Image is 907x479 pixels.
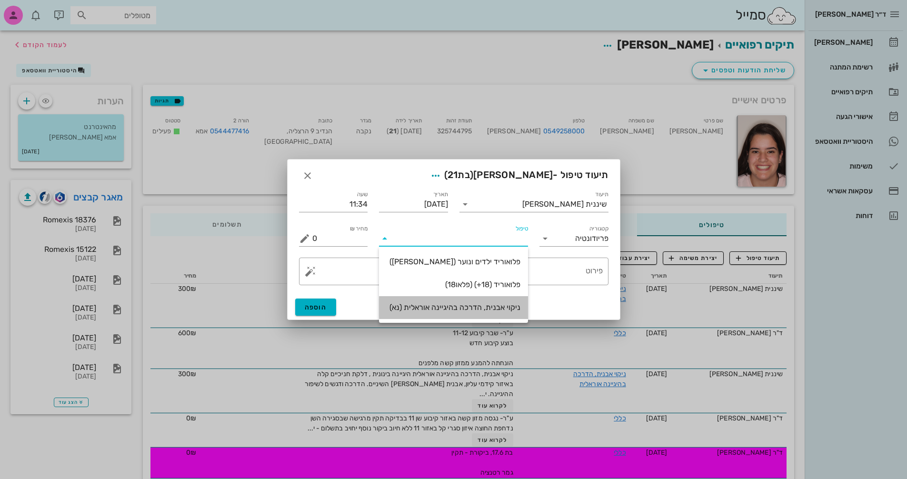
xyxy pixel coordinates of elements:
[459,197,608,212] div: תיעודשיננית [PERSON_NAME]
[595,191,608,198] label: תיעוד
[350,225,368,232] label: מחיר ₪
[387,303,520,312] div: ניקוי אבנית, הדרכה בהיגיינה אוראלית (נא)
[589,225,608,232] label: קטגוריה
[522,200,607,209] div: שיננית [PERSON_NAME]
[357,191,368,198] label: שעה
[516,225,528,232] label: טיפול
[387,257,520,266] div: פלואוריד ילדים ונוער ([PERSON_NAME])
[295,299,337,316] button: הוספה
[305,303,327,311] span: הוספה
[387,280,520,289] div: פלואוריד (18+) (פלאו18)
[444,169,474,180] span: (בת )
[427,167,608,184] span: תיעוד טיפול -
[448,169,458,180] span: 21
[473,169,553,180] span: [PERSON_NAME]
[299,233,310,244] button: מחיר ₪ appended action
[433,191,448,198] label: תאריך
